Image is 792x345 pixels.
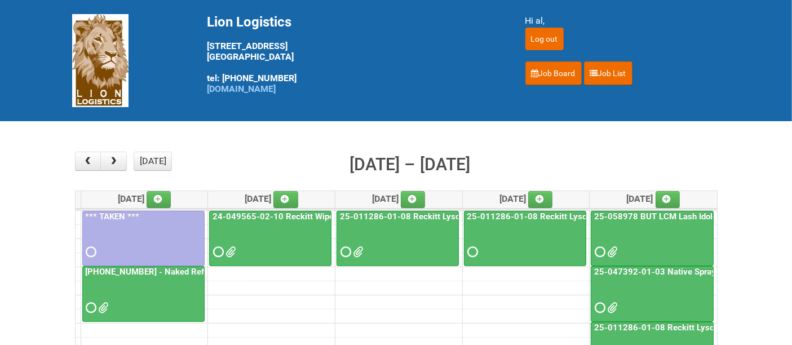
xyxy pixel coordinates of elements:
[591,266,714,322] a: 25-047392-01-03 Native Spray Rapid Response
[340,248,348,256] span: Requested
[225,248,233,256] span: 24-049565-02-10 - MDN 2.xlsx 24-049565-02-10 - JNF.DOC 24-049565-02-10 - MDN.xlsx
[525,61,582,85] a: Job Board
[99,304,107,312] span: MDN - 25-055556-01 (2).xlsx MDN - 25-055556-01.xlsx JNF - 25-055556-01.doc
[607,304,615,312] span: 25-047392-01-03 - MDN.xlsx 25-047392-01-03 JNF.DOC
[337,211,459,267] a: 25-011286-01-08 Reckitt Lysol Laundry Scented
[525,14,720,28] div: Hi al,
[83,267,247,277] a: [PHONE_NUMBER] - Naked Reformulation
[147,191,171,208] a: Add an event
[627,193,680,204] span: [DATE]
[349,152,470,178] h2: [DATE] – [DATE]
[72,55,129,65] a: Lion Logistics
[210,211,404,222] a: 24-049565-02-10 Reckitt Wipes HUT Stages 1-3
[528,191,553,208] a: Add an event
[213,248,221,256] span: Requested
[207,14,497,94] div: [STREET_ADDRESS] [GEOGRAPHIC_DATA] tel: [PHONE_NUMBER]
[595,304,603,312] span: Requested
[401,191,426,208] a: Add an event
[72,14,129,107] img: Lion Logistics
[656,191,680,208] a: Add an event
[353,248,361,256] span: 25-011286-01 - MDN (2).xlsx 25-011286-01-08 - JNF.DOC 25-011286-01 - MDN.xlsx
[595,248,603,256] span: Requested
[591,211,714,267] a: 25-058978 BUT LCM Lash Idole US / Retest
[338,211,529,222] a: 25-011286-01-08 Reckitt Lysol Laundry Scented
[525,28,564,50] input: Log out
[468,248,476,256] span: Requested
[209,211,331,267] a: 24-049565-02-10 Reckitt Wipes HUT Stages 1-3
[207,14,292,30] span: Lion Logistics
[273,191,298,208] a: Add an event
[245,193,298,204] span: [DATE]
[134,152,172,171] button: [DATE]
[499,193,553,204] span: [DATE]
[465,211,743,222] a: 25-011286-01-08 Reckitt Lysol Laundry Scented - BLINDING (hold slot)
[464,211,586,267] a: 25-011286-01-08 Reckitt Lysol Laundry Scented - BLINDING (hold slot)
[82,266,205,322] a: [PHONE_NUMBER] - Naked Reformulation
[592,211,765,222] a: 25-058978 BUT LCM Lash Idole US / Retest
[607,248,615,256] span: MDN 25-058978-01-08.xlsx JNF 25-058978-01 BUT LCM Lash Idole US Retest.doc
[592,267,781,277] a: 25-047392-01-03 Native Spray Rapid Response
[372,193,426,204] span: [DATE]
[584,61,632,85] a: Job List
[207,83,276,94] a: [DOMAIN_NAME]
[86,304,94,312] span: Requested
[118,193,171,204] span: [DATE]
[86,248,94,256] span: Requested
